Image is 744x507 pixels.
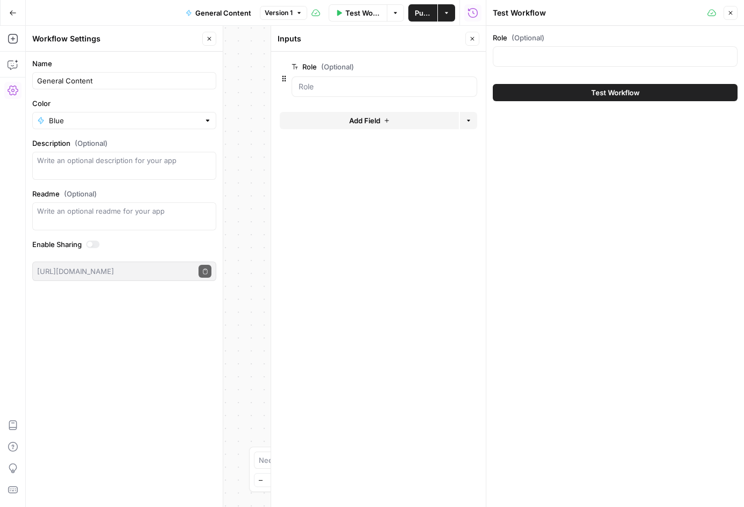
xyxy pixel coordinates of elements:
[493,32,738,43] label: Role
[37,75,211,86] input: Untitled
[49,115,200,126] input: Blue
[493,84,738,101] button: Test Workflow
[32,98,216,109] label: Color
[75,138,108,149] span: (Optional)
[321,61,354,72] span: (Optional)
[32,188,216,199] label: Readme
[195,8,251,18] span: General Content
[32,239,216,250] label: Enable Sharing
[32,58,216,69] label: Name
[179,4,258,22] button: General Content
[329,4,387,22] button: Test Workflow
[591,87,640,98] span: Test Workflow
[64,188,97,199] span: (Optional)
[32,138,216,149] label: Description
[280,112,459,129] button: Add Field
[292,61,416,72] label: Role
[345,8,381,18] span: Test Workflow
[32,33,199,44] div: Workflow Settings
[408,4,437,22] button: Publish
[278,33,462,44] div: Inputs
[260,6,307,20] button: Version 1
[512,32,544,43] span: (Optional)
[349,115,380,126] span: Add Field
[415,8,431,18] span: Publish
[265,8,293,18] span: Version 1
[299,81,470,92] input: Role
